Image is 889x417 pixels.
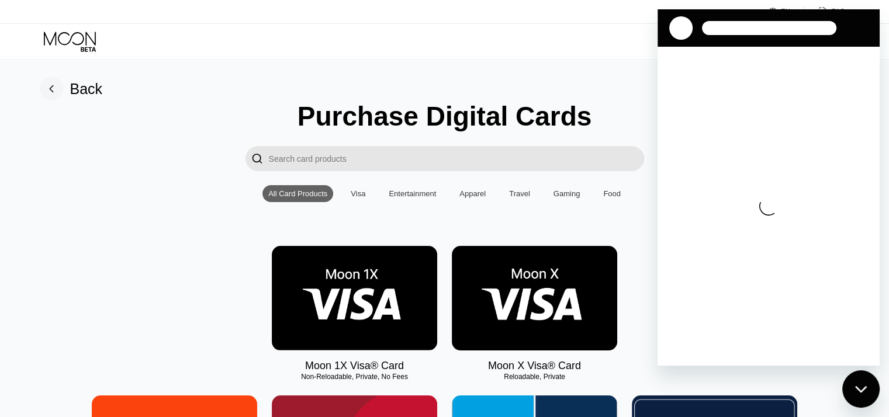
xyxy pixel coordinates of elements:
[804,6,845,18] div: FAQ
[389,189,436,198] div: Entertainment
[603,189,621,198] div: Food
[298,100,592,132] div: Purchase Digital Cards
[269,146,644,171] input: Search card products
[658,9,880,366] iframe: Окно обмена сообщениями
[781,8,791,16] div: EN
[452,373,617,381] div: Reloadable, Private
[831,8,845,16] div: FAQ
[769,6,804,18] div: EN
[488,360,581,372] div: Moon X Visa® Card
[842,370,880,408] iframe: Кнопка запуска окна обмена сообщениями
[383,185,442,202] div: Entertainment
[459,189,486,198] div: Apparel
[345,185,371,202] div: Visa
[40,77,103,100] div: Back
[272,373,437,381] div: Non-Reloadable, Private, No Fees
[503,185,536,202] div: Travel
[70,81,103,98] div: Back
[454,185,492,202] div: Apparel
[268,189,327,198] div: All Card Products
[554,189,580,198] div: Gaming
[597,185,627,202] div: Food
[245,146,269,171] div: 
[262,185,333,202] div: All Card Products
[509,189,530,198] div: Travel
[305,360,404,372] div: Moon 1X Visa® Card
[548,185,586,202] div: Gaming
[351,189,365,198] div: Visa
[251,152,263,165] div: 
